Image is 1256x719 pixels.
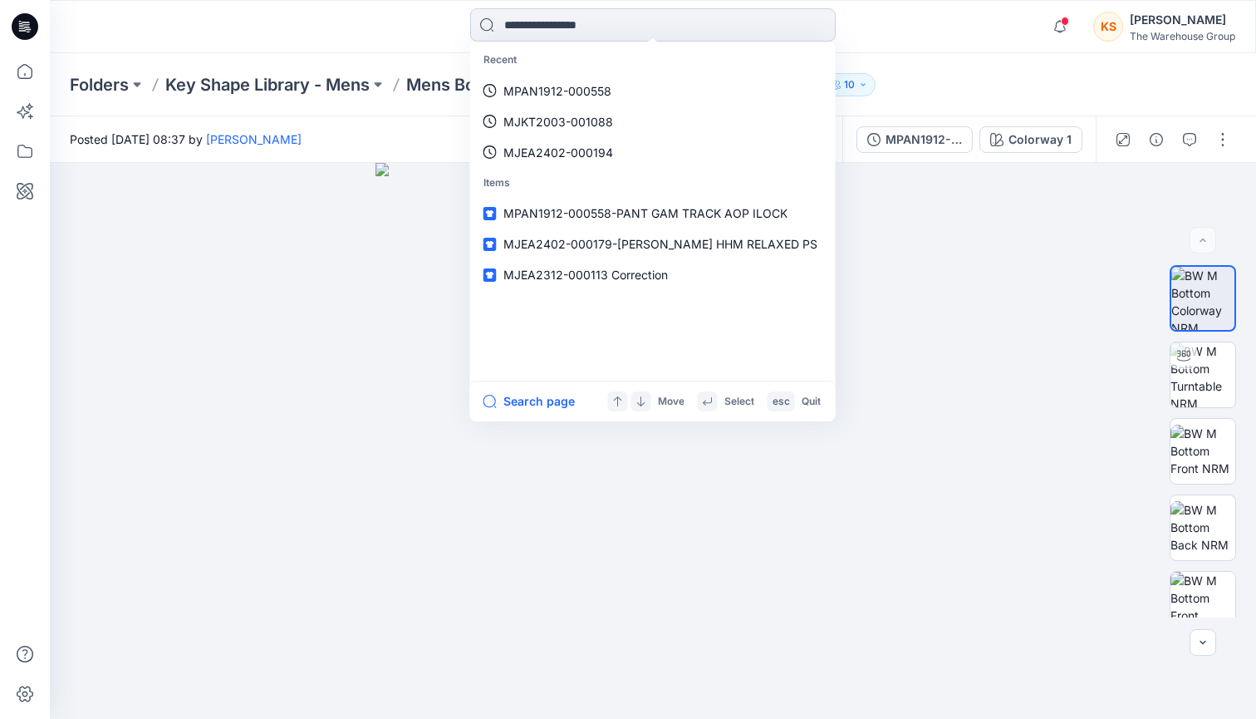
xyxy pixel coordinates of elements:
[1130,30,1235,42] div: The Warehouse Group
[70,73,129,96] a: Folders
[473,76,832,106] a: MPAN1912-000558
[1143,126,1170,153] button: Details
[473,198,832,229] a: MPAN1912-000558-PANT GAM TRACK AOP ILOCK
[473,45,832,76] p: Recent
[1171,267,1234,330] img: BW M Bottom Colorway NRM
[1170,425,1235,477] img: BW M Bottom Front NRM
[375,163,931,719] img: eyJhbGciOiJIUzI1NiIsImtpZCI6IjAiLCJzbHQiOiJzZXMiLCJ0eXAiOiJKV1QifQ.eyJkYXRhIjp7InR5cGUiOiJzdG9yYW...
[406,73,521,96] a: Mens Bottoms
[473,259,832,290] a: MJEA2312-000113 Correction
[1093,12,1123,42] div: KS
[1008,131,1072,149] div: Colorway 1
[165,73,370,96] a: Key Shape Library - Mens
[1130,10,1235,30] div: [PERSON_NAME]
[856,126,973,153] button: MPAN1912-000558-Mens Pants
[503,268,668,282] span: MJEA2312-000113 Correction
[1170,342,1235,407] img: BW M Bottom Turntable NRM
[473,168,832,199] p: Items
[503,237,817,251] span: MJEA2402-000179-[PERSON_NAME] HHM RELAXED PS
[503,82,611,100] p: MPAN1912-000558
[473,229,832,259] a: MJEA2402-000179-[PERSON_NAME] HHM RELAXED PS
[206,132,302,146] a: [PERSON_NAME]
[473,137,832,168] a: MJEA2402-000194
[1170,572,1235,637] img: BW M Bottom Front CloseUp NRM
[979,126,1082,153] button: Colorway 1
[773,393,790,411] p: esc
[724,393,754,411] p: Select
[70,131,302,148] span: Posted [DATE] 08:37 by
[1170,501,1235,554] img: BW M Bottom Back NRM
[503,144,613,161] p: MJEA2402-000194
[886,131,962,149] div: MPAN1912-000558-Mens Pants
[503,113,613,131] p: MJKT2003-001088
[802,393,821,411] p: Quit
[844,76,855,94] p: 10
[658,393,684,411] p: Move
[483,392,575,411] button: Search page
[473,106,832,137] a: MJKT2003-001088
[503,206,787,220] span: MPAN1912-000558-PANT GAM TRACK AOP ILOCK
[823,73,876,96] button: 10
